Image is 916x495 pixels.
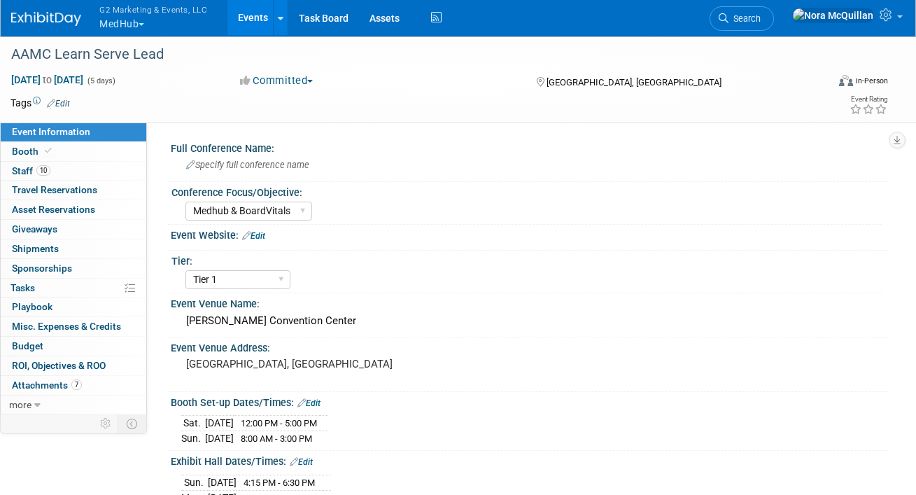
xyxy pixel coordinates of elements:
span: 10 [36,165,50,176]
a: Staff10 [1,162,146,181]
span: to [41,74,54,85]
div: Event Rating [850,96,887,103]
img: ExhibitDay [11,12,81,26]
a: Travel Reservations [1,181,146,200]
span: G2 Marketing & Events, LLC [99,2,207,17]
a: Giveaways [1,220,146,239]
span: Staff [12,165,50,176]
span: Misc. Expenses & Credits [12,321,121,332]
div: AAMC Learn Serve Lead [6,42,813,67]
span: 12:00 PM - 5:00 PM [241,418,317,428]
a: Tasks [1,279,146,298]
span: Event Information [12,126,90,137]
a: Asset Reservations [1,200,146,219]
a: Search [710,6,774,31]
a: Event Information [1,123,146,141]
div: Event Venue Name: [171,293,888,311]
a: ROI, Objectives & ROO [1,356,146,375]
span: Budget [12,340,43,351]
td: Toggle Event Tabs [118,414,147,433]
span: Travel Reservations [12,184,97,195]
span: Giveaways [12,223,57,235]
span: ROI, Objectives & ROO [12,360,106,371]
a: Edit [47,99,70,109]
div: Event Venue Address: [171,337,888,355]
td: [DATE] [205,431,234,445]
a: Attachments7 [1,376,146,395]
span: [DATE] [DATE] [10,74,84,86]
span: Attachments [12,379,82,391]
td: [DATE] [205,416,234,431]
div: Event Format [759,73,888,94]
span: Asset Reservations [12,204,95,215]
span: (5 days) [86,76,115,85]
td: [DATE] [208,475,237,490]
span: Sponsorships [12,263,72,274]
div: Event Website: [171,225,888,243]
div: [PERSON_NAME] Convention Center [181,310,878,332]
td: Tags [10,96,70,110]
span: 8:00 AM - 3:00 PM [241,433,312,444]
span: Specify full conference name [186,160,309,170]
span: 7 [71,379,82,390]
span: [GEOGRAPHIC_DATA], [GEOGRAPHIC_DATA] [547,77,721,88]
span: Search [728,13,761,24]
button: Committed [235,74,318,88]
div: Exhibit Hall Dates/Times: [171,451,888,469]
pre: [GEOGRAPHIC_DATA], [GEOGRAPHIC_DATA] [186,358,454,370]
a: Edit [290,457,313,467]
a: Edit [242,231,265,241]
div: Conference Focus/Objective: [171,182,882,200]
a: more [1,396,146,414]
a: Edit [297,398,320,408]
a: Sponsorships [1,259,146,278]
i: Booth reservation complete [45,147,52,155]
a: Shipments [1,239,146,258]
span: Playbook [12,301,52,312]
a: Playbook [1,298,146,316]
td: Personalize Event Tab Strip [94,414,118,433]
span: Shipments [12,243,59,254]
a: Budget [1,337,146,356]
td: Sun. [181,475,208,490]
div: In-Person [855,76,888,86]
td: Sun. [181,431,205,445]
div: Tier: [171,251,882,268]
img: Format-Inperson.png [839,75,853,86]
td: Sat. [181,416,205,431]
a: Misc. Expenses & Credits [1,317,146,336]
span: Booth [12,146,55,157]
span: more [9,399,31,410]
img: Nora McQuillan [792,8,874,23]
a: Booth [1,142,146,161]
span: Tasks [10,282,35,293]
span: 4:15 PM - 6:30 PM [244,477,315,488]
div: Full Conference Name: [171,138,888,155]
div: Booth Set-up Dates/Times: [171,392,888,410]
